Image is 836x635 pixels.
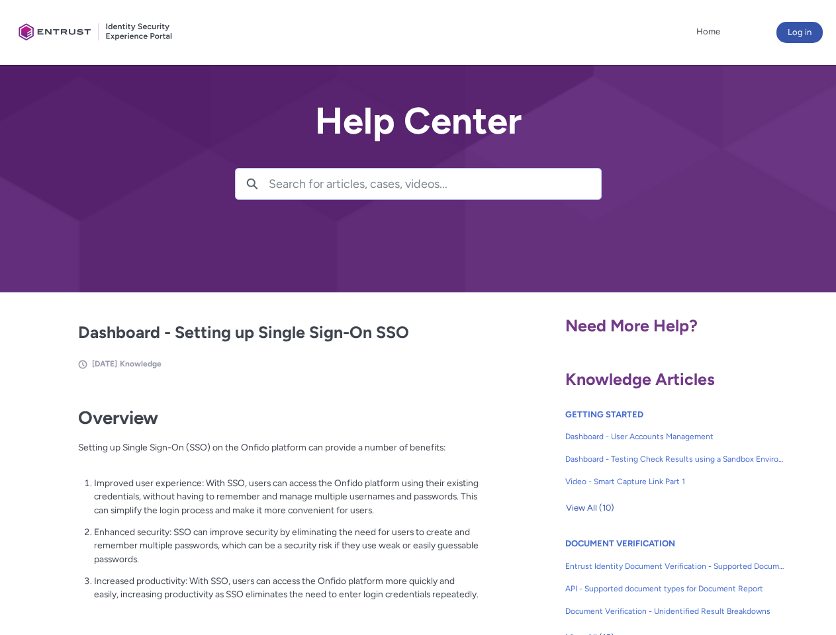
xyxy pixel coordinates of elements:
span: Video - Smart Capture Link Part 1 [565,476,785,487]
a: Dashboard - User Accounts Management [565,425,785,448]
span: View All (10) [566,498,614,518]
a: Dashboard - Testing Check Results using a Sandbox Environment [565,448,785,470]
a: Video - Smart Capture Link Part 1 [565,470,785,493]
span: Dashboard - Testing Check Results using a Sandbox Environment [565,453,785,465]
button: View All (10) [565,497,615,519]
span: Knowledge Articles [565,369,715,389]
h2: Help Center [235,101,602,142]
span: Dashboard - User Accounts Management [565,431,785,443]
li: Knowledge [120,358,162,370]
p: Improved user experience: With SSO, users can access the Onfido platform using their existing cre... [94,476,479,517]
h2: Dashboard - Setting up Single Sign-On SSO [78,320,479,345]
a: Home [693,22,723,42]
button: Search [236,169,269,199]
span: Need More Help? [565,316,698,335]
strong: Overview [78,407,158,429]
input: Search for articles, cases, videos... [269,169,601,199]
a: GETTING STARTED [565,409,643,419]
p: Setting up Single Sign-On (SSO) on the Onfido platform can provide a number of benefits: [78,441,479,468]
button: Log in [776,22,823,43]
span: [DATE] [92,359,117,368]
